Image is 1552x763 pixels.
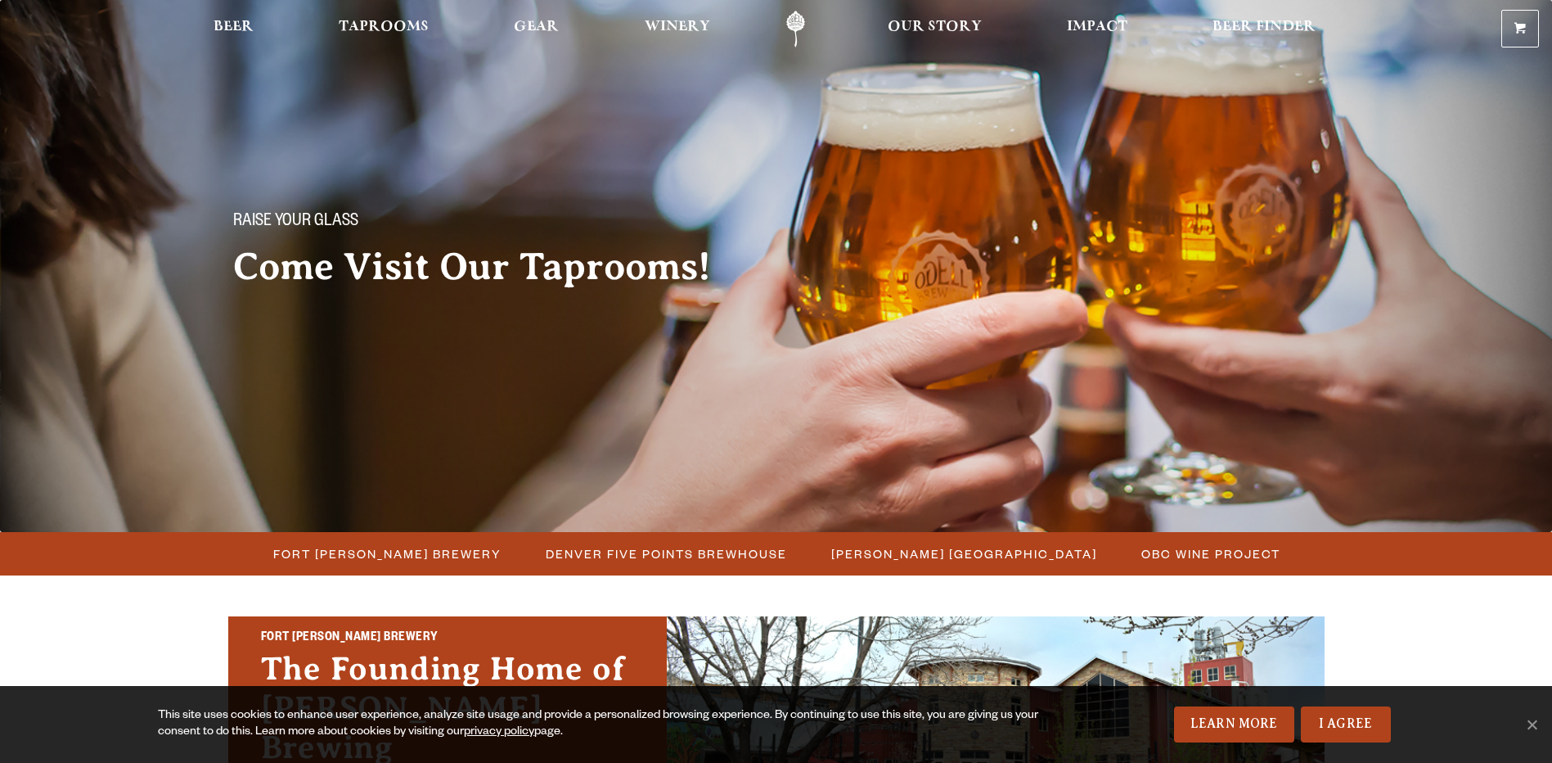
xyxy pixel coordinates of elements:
[546,542,787,566] span: Denver Five Points Brewhouse
[1131,542,1289,566] a: OBC Wine Project
[233,246,744,287] h2: Come Visit Our Taprooms!
[877,11,992,47] a: Our Story
[765,11,826,47] a: Odell Home
[1202,11,1326,47] a: Beer Finder
[203,11,264,47] a: Beer
[831,542,1097,566] span: [PERSON_NAME] [GEOGRAPHIC_DATA]
[1174,707,1294,743] a: Learn More
[888,20,982,34] span: Our Story
[821,542,1105,566] a: [PERSON_NAME] [GEOGRAPHIC_DATA]
[536,542,795,566] a: Denver Five Points Brewhouse
[514,20,559,34] span: Gear
[645,20,710,34] span: Winery
[634,11,721,47] a: Winery
[273,542,502,566] span: Fort [PERSON_NAME] Brewery
[1212,20,1316,34] span: Beer Finder
[1523,716,1540,733] span: No
[214,20,254,34] span: Beer
[158,708,1040,741] div: This site uses cookies to enhance user experience, analyze site usage and provide a personalized ...
[464,726,534,739] a: privacy policy
[1141,542,1280,566] span: OBC Wine Project
[503,11,569,47] a: Gear
[1301,707,1391,743] a: I Agree
[1067,20,1127,34] span: Impact
[263,542,510,566] a: Fort [PERSON_NAME] Brewery
[233,212,358,233] span: Raise your glass
[328,11,439,47] a: Taprooms
[261,628,634,649] h2: Fort [PERSON_NAME] Brewery
[339,20,429,34] span: Taprooms
[1056,11,1138,47] a: Impact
